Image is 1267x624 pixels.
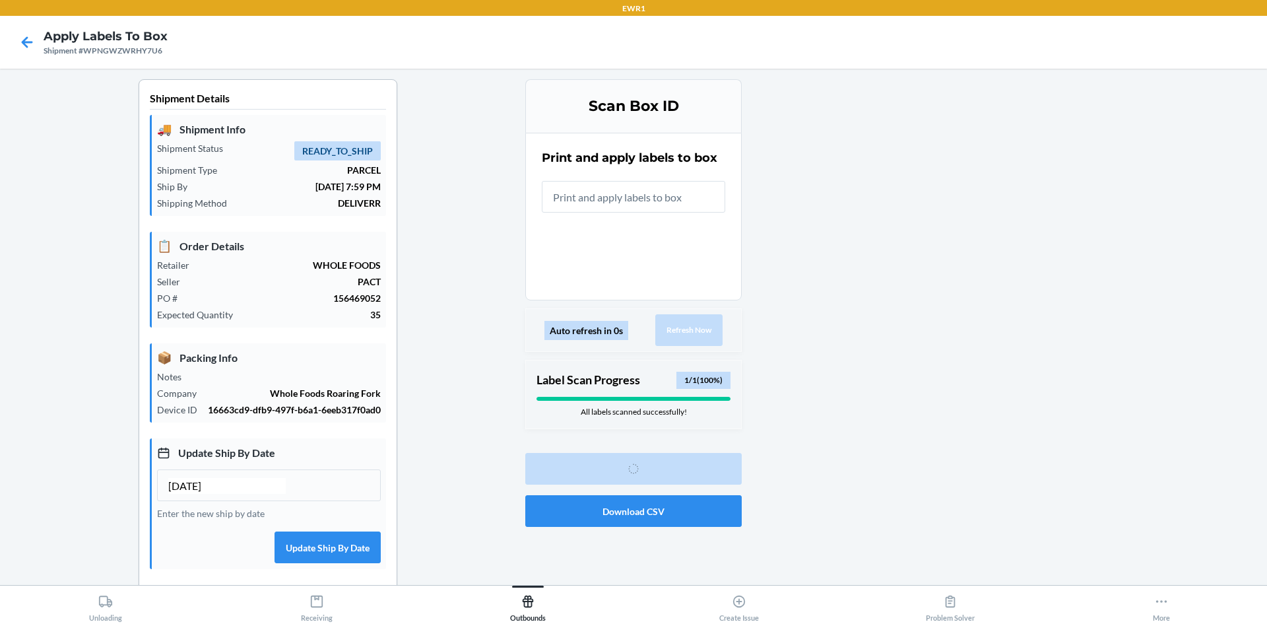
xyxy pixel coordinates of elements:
p: Shipment Status [157,141,234,155]
span: 🚚 [157,120,172,138]
div: Auto refresh in 0s [544,321,628,340]
p: Enter the new ship by date [157,506,381,520]
p: Device ID [157,403,208,417]
p: PO # [157,291,188,305]
p: Seller [157,275,191,289]
button: Problem Solver [845,586,1056,622]
div: More [1153,589,1170,622]
span: 📋 [157,237,172,255]
p: 16663cd9-dfb9-497f-b6a1-6eeb317f0ad0 [208,403,381,417]
p: Update Ship By Date [157,444,381,462]
div: Receiving [301,589,333,622]
p: DELIVERR [238,196,381,210]
button: Refresh Now [655,314,723,346]
div: All labels scanned successfully! [536,406,731,418]
p: PARCEL [228,163,381,177]
button: Update Ship By Date [275,532,381,563]
p: Packing Info [157,349,381,366]
button: Receiving [211,586,422,622]
p: Order Details [157,237,381,255]
p: [DATE] 7:59 PM [198,180,381,193]
p: Whole Foods Roaring Fork [207,386,381,400]
p: Company [157,386,207,400]
input: MM/DD/YYYY [168,478,286,494]
p: PACT [191,275,381,289]
h3: Scan Box ID [542,96,725,117]
div: Create Issue [719,589,759,622]
p: Retailer [157,258,200,272]
h2: Print and apply labels to box [542,149,717,166]
p: Shipping Method [157,196,238,210]
div: Outbounds [510,589,546,622]
p: Shipment Info [157,120,381,138]
p: Ship By [157,180,198,193]
button: Download CSV [525,495,742,527]
button: Outbounds [422,586,633,622]
button: Create Issue [633,586,845,622]
div: 1 / 1 ( 100 %) [676,372,731,389]
p: WHOLE FOODS [200,258,381,272]
span: 📦 [157,349,172,366]
p: Notes [157,370,192,384]
div: Shipment #WPNGWZWRHY7U6 [44,45,168,57]
p: Shipment Type [157,163,228,177]
p: Label Scan Progress [536,371,640,389]
p: EWR1 [622,3,645,15]
input: Print and apply labels to box [542,181,725,213]
span: READY_TO_SHIP [294,141,381,160]
div: Problem Solver [926,589,975,622]
p: 156469052 [188,291,381,305]
p: 35 [244,308,381,322]
button: More [1056,586,1267,622]
div: Unloading [89,589,122,622]
p: Expected Quantity [157,308,244,322]
h4: Apply Labels to Box [44,28,168,45]
p: Shipment Details [150,90,386,110]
